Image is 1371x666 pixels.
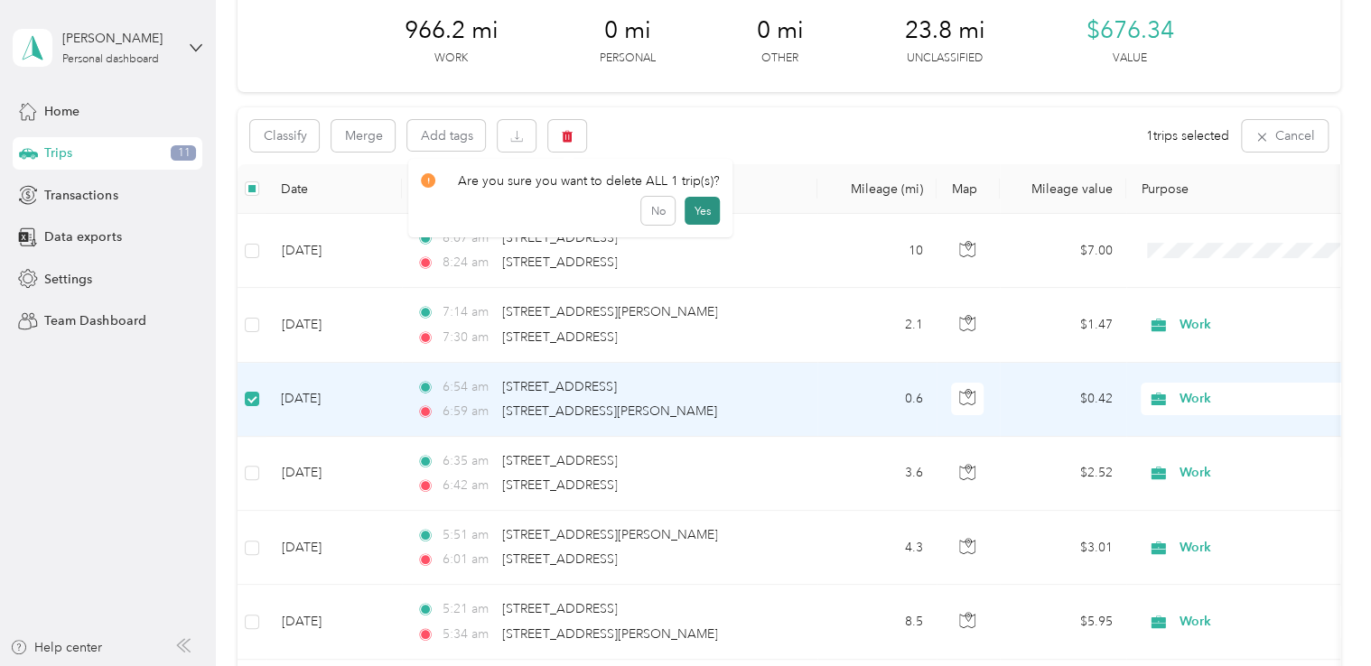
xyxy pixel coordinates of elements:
[502,304,717,319] span: [STREET_ADDRESS][PERSON_NAME]
[266,511,402,585] td: [DATE]
[599,51,655,67] p: Personal
[1086,16,1173,45] span: $676.34
[404,16,498,45] span: 966.2 mi
[817,214,937,288] td: 10
[502,403,717,419] span: [STREET_ADDRESS][PERSON_NAME]
[502,329,617,345] span: [STREET_ADDRESS]
[250,120,319,152] button: Classify
[443,599,494,619] span: 5:21 am
[1000,164,1126,214] th: Mileage value
[443,253,494,273] span: 8:24 am
[44,270,92,289] span: Settings
[443,525,494,545] span: 5:51 am
[331,120,395,152] button: Merge
[502,254,617,270] span: [STREET_ADDRESS]
[443,624,494,644] span: 5:34 am
[1113,51,1147,67] p: Value
[1270,565,1371,666] iframe: Everlance-gr Chat Button Frame
[266,164,402,214] th: Date
[1000,288,1126,362] td: $1.47
[44,311,145,330] span: Team Dashboard
[502,601,617,616] span: [STREET_ADDRESS]
[407,120,485,151] button: Add tags
[502,453,617,468] span: [STREET_ADDRESS]
[62,29,175,48] div: [PERSON_NAME]
[266,437,402,511] td: [DATE]
[1146,126,1229,145] span: 1 trips selected
[402,164,817,214] th: Locations
[1180,315,1345,335] span: Work
[443,228,494,248] span: 8:07 am
[1000,585,1126,659] td: $5.95
[817,437,937,511] td: 3.6
[10,638,102,657] button: Help center
[266,214,402,288] td: [DATE]
[443,476,494,495] span: 6:42 am
[434,51,468,67] p: Work
[502,477,617,493] span: [STREET_ADDRESS]
[502,379,617,394] span: [STREET_ADDRESS]
[62,54,159,65] div: Personal dashboard
[1180,612,1345,632] span: Work
[817,363,937,437] td: 0.6
[1000,437,1126,511] td: $2.52
[502,230,617,245] span: [STREET_ADDRESS]
[443,402,494,421] span: 6:59 am
[761,51,798,67] p: Other
[443,550,494,569] span: 6:01 am
[421,171,720,190] div: Are you sure you want to delete ALL 1 trip(s)?
[502,551,617,567] span: [STREET_ADDRESS]
[1000,214,1126,288] td: $7.00
[1000,511,1126,585] td: $3.01
[266,585,402,659] td: [DATE]
[907,51,983,67] p: Unclassified
[1242,120,1328,152] button: Cancel
[1180,463,1345,483] span: Work
[937,164,1000,214] th: Map
[443,328,494,347] span: 7:30 am
[603,16,650,45] span: 0 mi
[817,288,937,362] td: 2.1
[44,143,72,162] span: Trips
[443,302,494,322] span: 7:14 am
[1180,389,1345,409] span: Work
[1000,363,1126,437] td: $0.42
[685,197,720,226] button: Yes
[502,527,717,542] span: [STREET_ADDRESS][PERSON_NAME]
[904,16,984,45] span: 23.8 mi
[756,16,803,45] span: 0 mi
[641,197,675,226] button: No
[443,451,494,471] span: 6:35 am
[1180,538,1345,558] span: Work
[44,186,117,205] span: Transactions
[171,145,196,162] span: 11
[44,102,79,121] span: Home
[502,626,717,642] span: [STREET_ADDRESS][PERSON_NAME]
[817,511,937,585] td: 4.3
[817,164,937,214] th: Mileage (mi)
[44,227,121,246] span: Data exports
[817,585,937,659] td: 8.5
[443,377,494,397] span: 6:54 am
[266,363,402,437] td: [DATE]
[266,288,402,362] td: [DATE]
